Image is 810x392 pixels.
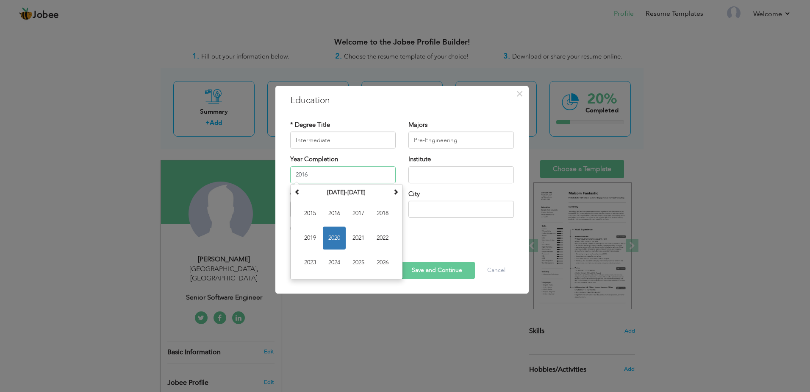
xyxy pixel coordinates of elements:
label: Institute [408,155,431,164]
span: Next Decade [393,189,399,195]
span: 2024 [323,251,346,274]
button: Save and Continue [399,262,475,279]
span: 2015 [299,202,322,225]
button: Cancel [479,262,514,279]
label: Majors [408,120,427,129]
span: 2018 [371,202,394,225]
span: 2022 [371,227,394,249]
span: × [516,86,523,101]
span: 2026 [371,251,394,274]
th: Select Decade [302,186,391,199]
span: 2016 [323,202,346,225]
span: 2025 [347,251,370,274]
button: Close [513,87,527,101]
span: 2019 [299,227,322,249]
span: 2017 [347,202,370,225]
label: Year Completion [290,155,338,164]
span: 2021 [347,227,370,249]
span: 2020 [323,227,346,249]
span: 2023 [299,251,322,274]
h3: Education [290,94,514,107]
label: City [408,190,420,199]
label: * Degree Title [290,120,330,129]
span: Previous Decade [294,189,300,195]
